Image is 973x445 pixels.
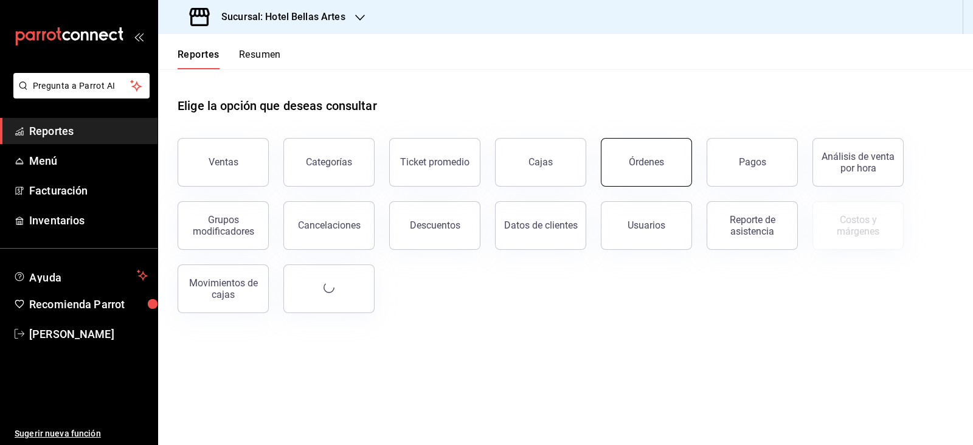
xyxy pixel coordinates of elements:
button: Usuarios [601,201,692,250]
div: Cajas [528,156,553,168]
button: Ticket promedio [389,138,480,187]
span: Inventarios [29,212,148,229]
div: Ticket promedio [400,156,469,168]
button: Órdenes [601,138,692,187]
div: Costos y márgenes [820,214,896,237]
div: Movimientos de cajas [185,277,261,300]
div: Cancelaciones [298,219,361,231]
div: Grupos modificadores [185,214,261,237]
button: Resumen [239,49,281,69]
button: Pagos [707,138,798,187]
button: Movimientos de cajas [178,264,269,313]
div: Órdenes [629,156,664,168]
button: Ventas [178,138,269,187]
button: Datos de clientes [495,201,586,250]
button: open_drawer_menu [134,32,144,41]
button: Descuentos [389,201,480,250]
button: Categorías [283,138,375,187]
div: Descuentos [410,219,460,231]
span: [PERSON_NAME] [29,326,148,342]
button: Pregunta a Parrot AI [13,73,150,98]
h1: Elige la opción que deseas consultar [178,97,377,115]
span: Recomienda Parrot [29,296,148,312]
h3: Sucursal: Hotel Bellas Artes [212,10,345,24]
button: Análisis de venta por hora [812,138,904,187]
span: Pregunta a Parrot AI [33,80,131,92]
button: Reportes [178,49,220,69]
div: Categorías [306,156,352,168]
button: Cancelaciones [283,201,375,250]
span: Ayuda [29,268,132,283]
span: Reportes [29,123,148,139]
span: Sugerir nueva función [15,427,148,440]
div: navigation tabs [178,49,281,69]
button: Reporte de asistencia [707,201,798,250]
div: Análisis de venta por hora [820,151,896,174]
button: Cajas [495,138,586,187]
div: Datos de clientes [504,219,578,231]
button: Grupos modificadores [178,201,269,250]
div: Usuarios [628,219,665,231]
a: Pregunta a Parrot AI [9,88,150,101]
div: Pagos [739,156,766,168]
button: Contrata inventarios para ver este reporte [812,201,904,250]
div: Ventas [209,156,238,168]
span: Facturación [29,182,148,199]
div: Reporte de asistencia [715,214,790,237]
span: Menú [29,153,148,169]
